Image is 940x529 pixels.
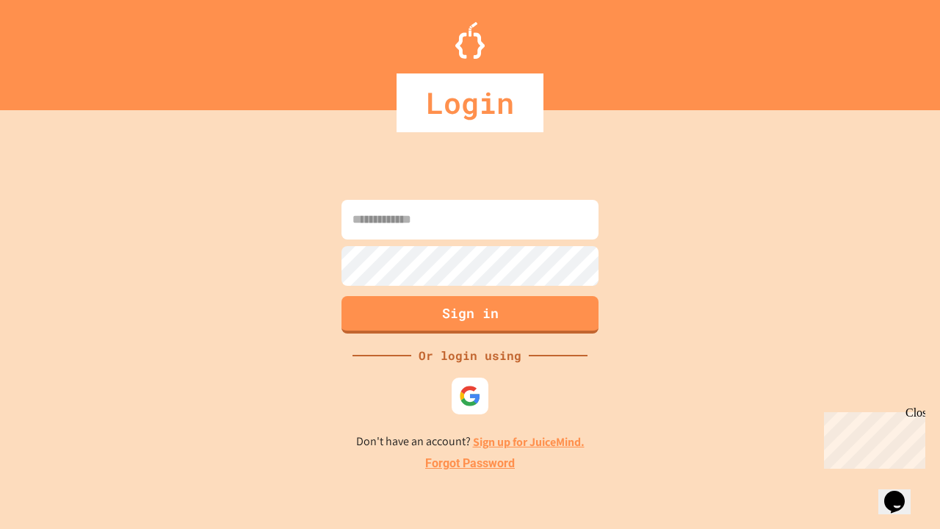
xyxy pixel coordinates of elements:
iframe: chat widget [878,470,925,514]
div: Login [397,73,543,132]
a: Forgot Password [425,455,515,472]
div: Chat with us now!Close [6,6,101,93]
p: Don't have an account? [356,433,585,451]
img: Logo.svg [455,22,485,59]
div: Or login using [411,347,529,364]
iframe: chat widget [818,406,925,469]
a: Sign up for JuiceMind. [473,434,585,450]
button: Sign in [341,296,599,334]
img: google-icon.svg [459,385,481,407]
